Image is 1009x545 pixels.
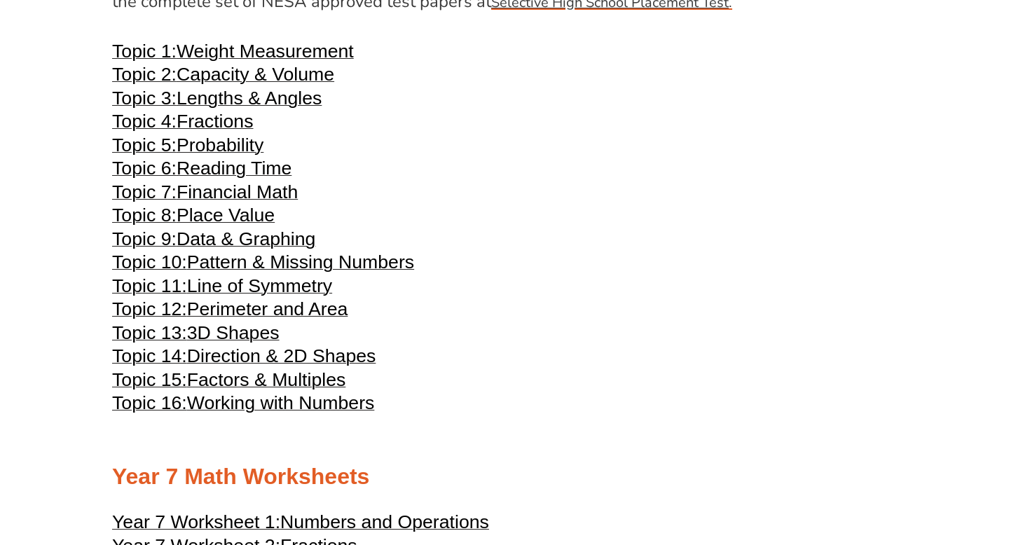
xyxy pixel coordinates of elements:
a: Topic 16:Working with Numbers [112,399,374,413]
span: Topic 14: [112,345,187,366]
a: Topic 9:Data & Graphing [112,235,315,249]
span: Topic 11: [112,275,187,296]
a: Topic 5:Probability [112,141,263,155]
span: Fractions [177,111,254,132]
span: Direction & 2D Shapes [187,345,376,366]
span: Numbers and Operations [280,511,489,532]
span: Topic 5: [112,134,177,156]
span: Factors & Multiples [187,369,346,390]
span: Topic 7: [112,181,177,202]
span: Financial Math [177,181,298,202]
span: Topic 4: [112,111,177,132]
span: Perimeter and Area [187,298,348,319]
a: Topic 14:Direction & 2D Shapes [112,352,376,366]
a: Topic 8:Place Value [112,211,275,225]
iframe: Chat Widget [939,416,1009,545]
span: Topic 2: [112,64,177,85]
span: Line of Symmetry [187,275,332,296]
a: Topic 4:Fractions [112,117,254,131]
span: Topic 13: [112,322,187,343]
span: Probability [177,134,263,156]
a: Topic 11:Line of Symmetry [112,282,332,296]
span: Reading Time [177,158,291,179]
a: Topic 10:Pattern & Missing Numbers [112,258,414,272]
a: Topic 3:Lengths & Angles [112,94,322,108]
span: 3D Shapes [187,322,280,343]
span: Topic 6: [112,158,177,179]
span: Capacity & Volume [177,64,334,85]
span: Place Value [177,205,275,226]
a: Topic 13:3D Shapes [112,329,280,343]
a: Topic 7:Financial Math [112,188,298,202]
span: Topic 15: [112,369,187,390]
span: Topic 12: [112,298,187,319]
span: Weight Measurement [177,41,354,62]
a: Topic 2:Capacity & Volume [112,70,334,84]
span: Lengths & Angles [177,88,322,109]
span: Topic 1: [112,41,177,62]
span: Topic 16: [112,392,187,413]
h2: Year 7 Math Worksheets [112,462,897,492]
span: Year 7 Worksheet 1: [112,511,280,532]
a: Topic 12:Perimeter and Area [112,305,348,319]
a: Topic 6:Reading Time [112,164,291,178]
span: Topic 9: [112,228,177,249]
span: Working with Numbers [187,392,375,413]
a: Topic 1:Weight Measurement [112,47,354,61]
span: Topic 8: [112,205,177,226]
a: Topic 15:Factors & Multiples [112,375,345,389]
a: Year 7 Worksheet 1:Numbers and Operations [112,518,489,532]
span: Topic 3: [112,88,177,109]
span: Topic 10: [112,251,187,272]
span: Pattern & Missing Numbers [187,251,414,272]
span: Data & Graphing [177,228,316,249]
